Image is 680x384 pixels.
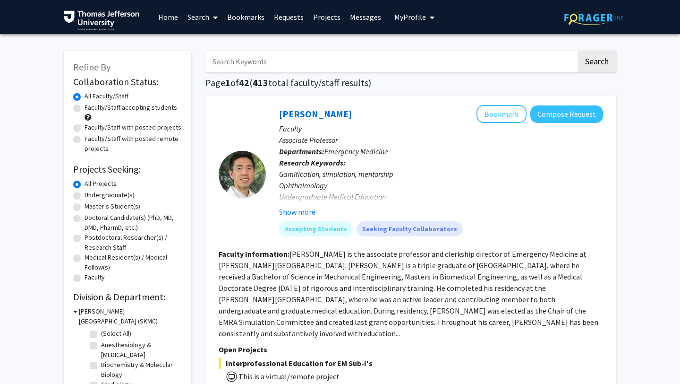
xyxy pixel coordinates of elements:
mat-chip: Seeking Faculty Collaborators [357,221,463,236]
iframe: Chat [7,341,40,377]
label: Doctoral Candidate(s) (PhD, MD, DMD, PharmD, etc.) [85,213,182,233]
h2: Collaboration Status: [73,76,182,87]
mat-chip: Accepting Students [279,221,353,236]
fg-read-more: [PERSON_NAME] is the associate professor and clerkship director of Emergency Medicine at [PERSON_... [219,249,598,338]
p: Open Projects [219,344,603,355]
label: Faculty/Staff accepting students [85,103,177,113]
label: Medical Resident(s) / Medical Fellow(s) [85,253,182,272]
a: Search [183,0,222,34]
span: This is a virtual/remote project [238,372,340,381]
label: Faculty [85,272,105,282]
label: All Faculty/Staff [85,91,128,101]
h3: [PERSON_NAME][GEOGRAPHIC_DATA] (SKMC) [79,306,182,326]
span: 42 [239,77,249,88]
label: All Projects [85,179,117,189]
b: Faculty Information: [219,249,289,259]
h2: Projects Seeking: [73,164,182,175]
span: Emergency Medicine [324,147,388,156]
p: Associate Professor [279,134,603,146]
label: Faculty/Staff with posted projects [85,122,181,132]
span: Interprofessional Education for EM Sub-I's [219,358,603,369]
span: 1 [225,77,230,88]
h1: Page of ( total faculty/staff results) [205,77,616,88]
label: (Select All) [101,329,131,339]
img: ForagerOne Logo [564,10,623,25]
input: Search Keywords [205,51,576,72]
a: Messages [345,0,386,34]
div: Gamification, simulation, mentorship Ophthalmology Undergraduate Medical Education Volunteer clinics [279,168,603,214]
label: Undergraduate(s) [85,190,135,200]
label: Master's Student(s) [85,201,140,211]
span: My Profile [394,12,426,22]
button: Compose Request to Xiao Chi Zhang [530,105,603,123]
button: Search [578,51,616,72]
label: Anesthesiology & [MEDICAL_DATA] [101,340,179,360]
button: Add Xiao Chi Zhang to Bookmarks [476,105,527,123]
span: Refine By [73,61,110,73]
a: Requests [269,0,308,34]
h2: Division & Department: [73,291,182,303]
a: [PERSON_NAME] [279,108,352,120]
span: 413 [253,77,268,88]
a: Projects [308,0,345,34]
label: Postdoctoral Researcher(s) / Research Staff [85,233,182,253]
label: Biochemistry & Molecular Biology [101,360,179,380]
b: Research Keywords: [279,158,346,167]
b: Departments: [279,147,324,156]
a: Home [153,0,183,34]
a: Bookmarks [222,0,269,34]
button: Show more [279,206,315,218]
img: Thomas Jefferson University Logo [64,10,139,30]
p: Faculty [279,123,603,134]
label: Faculty/Staff with posted remote projects [85,134,182,154]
